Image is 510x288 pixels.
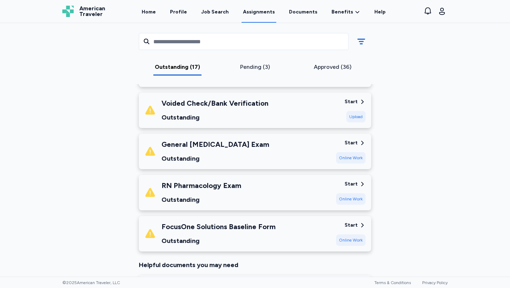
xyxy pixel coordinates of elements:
[374,280,411,285] a: Terms & Conditions
[219,63,291,71] div: Pending (3)
[345,98,358,105] div: Start
[161,181,241,190] div: RN Pharmacology Exam
[336,193,365,205] div: Online Work
[345,222,358,229] div: Start
[161,112,268,122] div: Outstanding
[161,154,269,164] div: Outstanding
[139,260,371,270] div: Helpful documents you may need
[422,280,448,285] a: Privacy Policy
[331,9,360,16] a: Benefits
[161,195,241,205] div: Outstanding
[345,139,358,146] div: Start
[161,98,268,108] div: Voided Check/Bank Verification
[336,234,365,246] div: Online Work
[331,9,353,16] span: Benefits
[345,181,358,188] div: Start
[296,63,368,71] div: Approved (36)
[201,9,229,16] div: Job Search
[346,111,365,122] div: Upload
[161,139,269,149] div: General [MEDICAL_DATA] Exam
[79,6,105,17] span: American Traveler
[62,280,120,286] span: © 2025 American Traveler, LLC
[336,152,365,164] div: Online Work
[142,63,214,71] div: Outstanding (17)
[242,1,276,23] a: Assignments
[161,236,276,246] div: Outstanding
[62,6,74,17] img: Logo
[161,222,276,232] div: FocusOne Solutions Baseline Form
